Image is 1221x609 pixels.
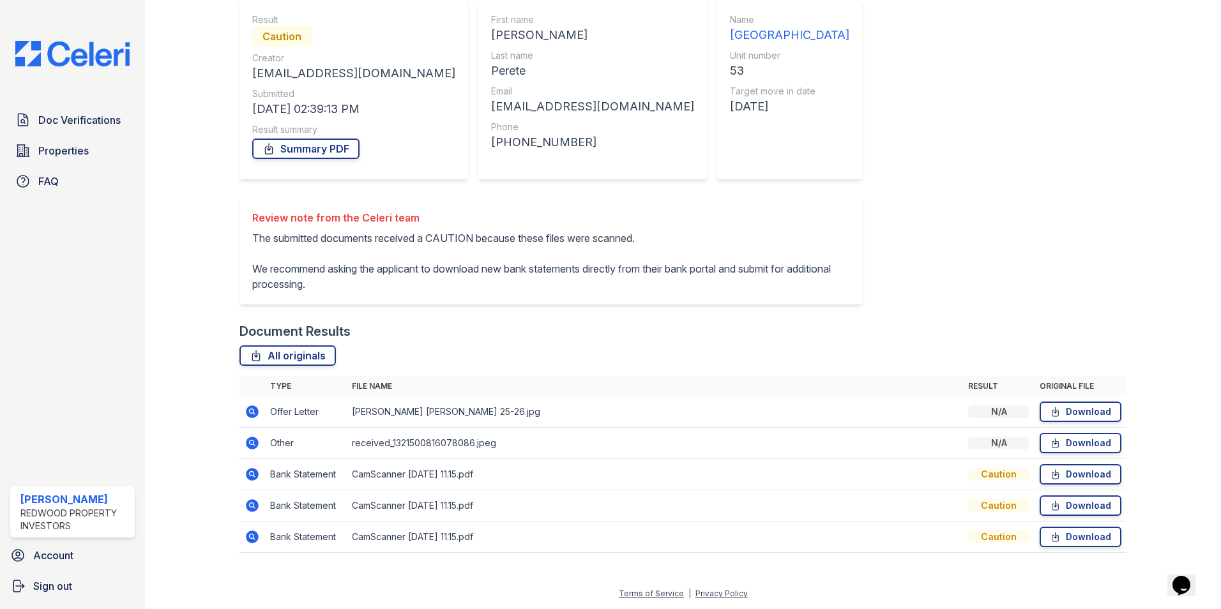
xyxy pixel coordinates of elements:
[265,396,347,428] td: Offer Letter
[968,437,1029,449] div: N/A
[265,490,347,522] td: Bank Statement
[730,62,849,80] div: 53
[1167,558,1208,596] iframe: chat widget
[968,530,1029,543] div: Caution
[239,322,351,340] div: Document Results
[1035,376,1126,396] th: Original file
[695,589,748,598] a: Privacy Policy
[252,230,849,292] p: The submitted documents received a CAUTION because these files were scanned. We recommend asking ...
[491,26,694,44] div: [PERSON_NAME]
[10,138,135,163] a: Properties
[347,459,963,490] td: CamScanner [DATE] 11.15.pdf
[20,507,130,532] div: Redwood Property Investors
[5,573,140,599] a: Sign out
[252,52,455,64] div: Creator
[1040,495,1121,516] a: Download
[252,123,455,136] div: Result summary
[491,62,694,80] div: Perete
[38,112,121,128] span: Doc Verifications
[5,543,140,568] a: Account
[730,98,849,116] div: [DATE]
[730,26,849,44] div: [GEOGRAPHIC_DATA]
[619,589,684,598] a: Terms of Service
[1040,527,1121,547] a: Download
[38,143,89,158] span: Properties
[252,26,312,47] div: Caution
[730,49,849,62] div: Unit number
[730,13,849,26] div: Name
[491,85,694,98] div: Email
[968,468,1029,481] div: Caution
[252,13,455,26] div: Result
[252,87,455,100] div: Submitted
[10,107,135,133] a: Doc Verifications
[688,589,691,598] div: |
[252,139,360,159] a: Summary PDF
[347,376,963,396] th: File name
[252,64,455,82] div: [EMAIL_ADDRESS][DOMAIN_NAME]
[491,133,694,151] div: [PHONE_NUMBER]
[265,428,347,459] td: Other
[5,41,140,66] img: CE_Logo_Blue-a8612792a0a2168367f1c8372b55b34899dd931a85d93a1a3d3e32e68fde9ad4.png
[491,49,694,62] div: Last name
[347,396,963,428] td: [PERSON_NAME] [PERSON_NAME] 25-26.jpg
[730,85,849,98] div: Target move in date
[20,492,130,507] div: [PERSON_NAME]
[265,459,347,490] td: Bank Statement
[239,345,336,366] a: All originals
[1040,433,1121,453] a: Download
[1040,464,1121,485] a: Download
[730,13,849,44] a: Name [GEOGRAPHIC_DATA]
[252,210,849,225] div: Review note from the Celeri team
[347,522,963,553] td: CamScanner [DATE] 11.15.pdf
[347,490,963,522] td: CamScanner [DATE] 11.15.pdf
[33,578,72,594] span: Sign out
[38,174,59,189] span: FAQ
[963,376,1035,396] th: Result
[347,428,963,459] td: received_1321500816078086.jpeg
[968,405,1029,418] div: N/A
[252,100,455,118] div: [DATE] 02:39:13 PM
[491,13,694,26] div: First name
[968,499,1029,512] div: Caution
[491,121,694,133] div: Phone
[10,169,135,194] a: FAQ
[491,98,694,116] div: [EMAIL_ADDRESS][DOMAIN_NAME]
[33,548,73,563] span: Account
[265,376,347,396] th: Type
[265,522,347,553] td: Bank Statement
[1040,402,1121,422] a: Download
